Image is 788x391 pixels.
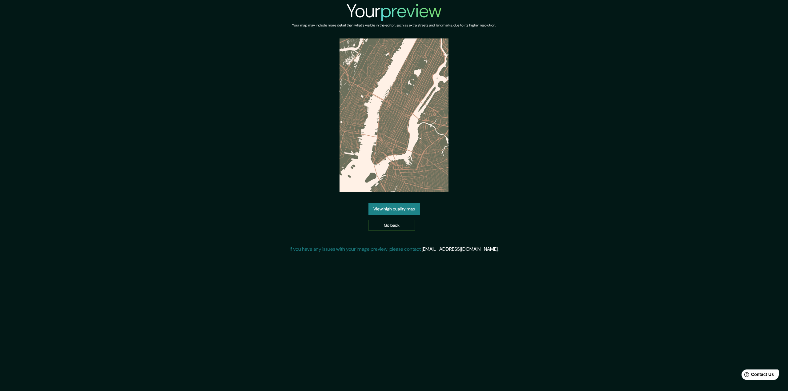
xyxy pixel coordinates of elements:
iframe: Help widget launcher [733,367,781,384]
h6: Your map may include more detail than what's visible in the editor, such as extra streets and lan... [292,22,496,29]
img: created-map-preview [340,38,448,192]
a: Go back [368,220,415,231]
a: [EMAIL_ADDRESS][DOMAIN_NAME] [422,246,498,252]
p: If you have any issues with your image preview, please contact . [290,245,499,253]
a: View high quality map [368,203,420,215]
